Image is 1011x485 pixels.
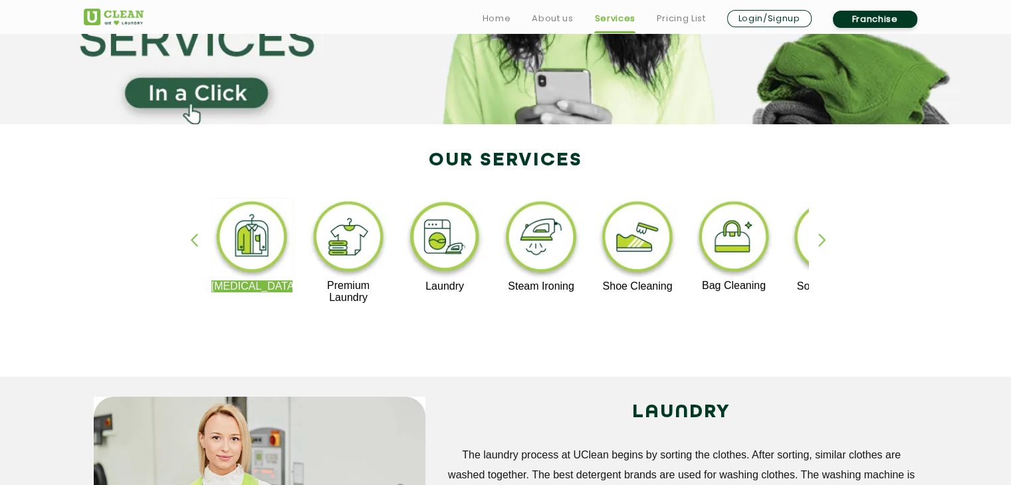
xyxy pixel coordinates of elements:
img: dry_cleaning_11zon.webp [211,198,293,280]
p: Steam Ironing [501,280,582,292]
p: Shoe Cleaning [597,280,679,292]
a: About us [532,11,573,27]
p: Bag Cleaning [693,280,775,292]
a: Franchise [833,11,917,28]
p: Sofa Cleaning [789,280,871,292]
img: laundry_cleaning_11zon.webp [404,198,486,280]
a: Login/Signup [727,10,812,27]
img: UClean Laundry and Dry Cleaning [84,9,144,25]
h2: LAUNDRY [445,397,918,429]
a: Services [594,11,635,27]
p: Laundry [404,280,486,292]
a: Pricing List [657,11,706,27]
img: sofa_cleaning_11zon.webp [789,198,871,280]
img: steam_ironing_11zon.webp [501,198,582,280]
a: Home [483,11,511,27]
img: premium_laundry_cleaning_11zon.webp [308,198,390,280]
p: [MEDICAL_DATA] [211,280,293,292]
p: Premium Laundry [308,280,390,304]
img: shoe_cleaning_11zon.webp [597,198,679,280]
img: bag_cleaning_11zon.webp [693,198,775,280]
